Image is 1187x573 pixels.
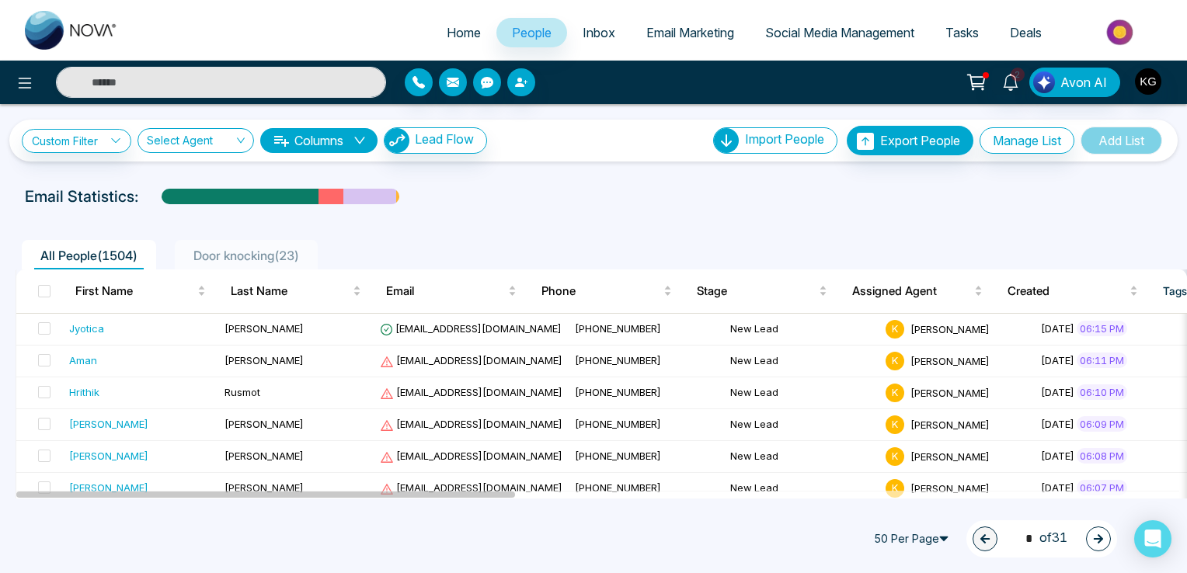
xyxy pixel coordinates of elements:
span: Last Name [231,282,350,300]
div: Aman [69,352,97,368]
div: Jyotica [69,321,104,336]
span: [DATE] [1041,386,1074,398]
span: Home [447,25,481,40]
span: All People ( 1504 ) [34,248,144,263]
span: K [886,352,904,370]
button: Columnsdown [260,128,378,153]
span: Deals [1010,25,1042,40]
span: Export People [880,133,960,148]
span: [PERSON_NAME] [225,481,304,494]
img: Nova CRM Logo [25,11,118,50]
span: 50 Per Page [867,526,960,551]
a: 2 [992,68,1029,95]
span: [PERSON_NAME] [225,418,304,430]
span: [PHONE_NUMBER] [575,450,661,462]
span: First Name [75,282,194,300]
span: down [353,134,366,147]
span: 06:11 PM [1077,352,1127,368]
button: Export People [847,126,973,155]
span: [EMAIL_ADDRESS][DOMAIN_NAME] [380,418,562,430]
span: Import People [745,131,824,147]
span: Assigned Agent [852,282,971,300]
span: K [886,447,904,466]
span: [EMAIL_ADDRESS][DOMAIN_NAME] [380,322,562,335]
span: [PERSON_NAME] [910,450,990,462]
a: Home [431,18,496,47]
div: [PERSON_NAME] [69,448,148,464]
a: Tasks [930,18,994,47]
div: [PERSON_NAME] [69,416,148,432]
td: New Lead [724,346,879,377]
th: Phone [529,269,684,313]
span: Stage [697,282,816,300]
th: Stage [684,269,840,313]
span: [DATE] [1041,450,1074,462]
a: Deals [994,18,1057,47]
span: [PERSON_NAME] [225,322,304,335]
img: Lead Flow [1033,71,1055,93]
span: 2 [1011,68,1025,82]
img: Market-place.gif [1065,15,1178,50]
div: Open Intercom Messenger [1134,520,1171,557]
a: People [496,18,567,47]
span: K [886,320,904,339]
span: of 31 [1016,528,1067,549]
button: Avon AI [1029,68,1120,97]
span: [PERSON_NAME] [225,354,304,366]
span: Door knocking ( 23 ) [187,248,305,263]
span: [PHONE_NUMBER] [575,418,661,430]
span: Avon AI [1060,73,1107,92]
span: Email [386,282,505,300]
span: Lead Flow [415,131,474,147]
span: [PHONE_NUMBER] [575,322,661,335]
span: [PHONE_NUMBER] [575,481,661,494]
span: K [886,479,904,498]
div: Hrithik [69,384,99,400]
span: Rusmot [225,386,260,398]
span: Phone [541,282,660,300]
span: [DATE] [1041,481,1074,494]
span: [PERSON_NAME] [225,450,304,462]
span: [PERSON_NAME] [910,418,990,430]
span: [PHONE_NUMBER] [575,354,661,366]
span: [DATE] [1041,354,1074,366]
span: 06:09 PM [1077,416,1127,432]
span: [PERSON_NAME] [910,354,990,366]
span: K [886,415,904,434]
span: 06:08 PM [1077,448,1127,464]
span: [PHONE_NUMBER] [575,386,661,398]
td: New Lead [724,314,879,346]
a: Inbox [567,18,631,47]
span: [EMAIL_ADDRESS][DOMAIN_NAME] [380,354,562,366]
span: Social Media Management [765,25,914,40]
th: Assigned Agent [840,269,995,313]
span: [DATE] [1041,418,1074,430]
span: Created [1008,282,1126,300]
img: Lead Flow [385,128,409,153]
span: [PERSON_NAME] [910,481,990,494]
th: First Name [63,269,218,313]
button: Lead Flow [384,127,487,154]
span: [EMAIL_ADDRESS][DOMAIN_NAME] [380,450,562,462]
span: [PERSON_NAME] [910,386,990,398]
span: 06:15 PM [1077,321,1127,336]
td: New Lead [724,377,879,409]
a: Custom Filter [22,129,131,153]
td: New Lead [724,441,879,473]
a: Social Media Management [750,18,930,47]
a: Email Marketing [631,18,750,47]
span: [EMAIL_ADDRESS][DOMAIN_NAME] [380,386,562,398]
span: Tasks [945,25,979,40]
div: [PERSON_NAME] [69,480,148,495]
span: Inbox [583,25,615,40]
span: 06:07 PM [1077,480,1127,495]
td: New Lead [724,409,879,441]
p: Email Statistics: [25,185,138,208]
span: [EMAIL_ADDRESS][DOMAIN_NAME] [380,481,562,494]
span: K [886,384,904,402]
th: Email [374,269,529,313]
th: Created [995,269,1150,313]
td: New Lead [724,473,879,505]
span: Email Marketing [646,25,734,40]
img: User Avatar [1135,68,1161,95]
